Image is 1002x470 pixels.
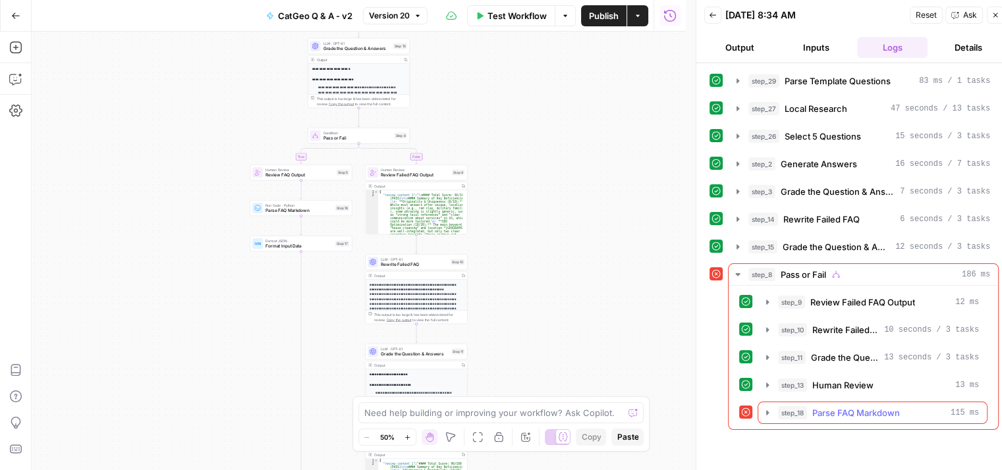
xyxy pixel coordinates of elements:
[955,296,979,308] span: 12 ms
[387,318,412,322] span: Copy the output
[374,184,457,189] div: Output
[366,165,468,234] div: Human ReviewReview Failed FAQ OutputStep 9Output{ "review_content_1":"\n#### Total Score: 92/100 ...
[300,180,302,199] g: Edge from step_5 to step_16
[783,213,860,226] span: Rewrite Failed FAQ
[758,319,987,340] button: 10 seconds / 3 tasks
[265,167,334,172] span: Human Review
[748,213,778,226] span: step_14
[778,296,805,309] span: step_9
[250,200,352,216] div: Run Code · PythonParse FAQ MarkdownStep 16
[317,96,407,107] div: This output is too large & has been abbreviated for review. to view the full content.
[785,102,847,115] span: Local Research
[812,406,900,419] span: Parse FAQ Markdown
[729,153,998,174] button: 16 seconds / 7 tasks
[451,259,464,265] div: Step 10
[900,186,990,197] span: 7 seconds / 3 tasks
[963,9,977,21] span: Ask
[916,9,937,21] span: Reset
[581,431,601,443] span: Copy
[374,190,378,194] span: Toggle code folding, rows 1 through 3
[778,379,807,392] span: step_13
[265,172,334,178] span: Review FAQ Output
[729,70,998,91] button: 83 ms / 1 tasks
[729,181,998,202] button: 7 seconds / 3 tasks
[910,7,943,24] button: Reset
[265,238,333,244] span: Format JSON
[416,324,418,343] g: Edge from step_10 to step_11
[812,379,874,392] span: Human Review
[380,432,395,442] span: 50%
[748,157,775,170] span: step_2
[778,323,807,336] span: step_10
[381,346,449,352] span: LLM · GPT-4.1
[783,240,890,253] span: Grade the Question & Answers
[250,236,352,251] div: Format JSONFormat Input DataStep 17
[369,10,410,22] span: Version 20
[729,98,998,119] button: 47 seconds / 13 tasks
[589,9,619,22] span: Publish
[895,241,990,253] span: 12 seconds / 3 tasks
[758,375,987,396] button: 13 ms
[748,130,779,143] span: step_26
[891,103,990,115] span: 47 seconds / 13 tasks
[884,352,979,363] span: 13 seconds / 3 tasks
[785,130,861,143] span: Select 5 Questions
[363,7,428,24] button: Version 20
[265,203,333,208] span: Run Code · Python
[884,324,979,336] span: 10 seconds / 3 tasks
[748,74,779,88] span: step_29
[810,296,915,309] span: Review Failed FAQ Output
[308,128,410,144] div: ConditionPass or FailStep 8
[381,172,449,178] span: Review Failed FAQ Output
[381,167,449,172] span: Human Review
[381,261,448,268] span: Rewrite Failed FAQ
[778,406,807,419] span: step_18
[748,185,775,198] span: step_3
[374,363,457,368] div: Output
[416,234,418,253] g: Edge from step_9 to step_10
[857,37,928,58] button: Logs
[811,351,879,364] span: Grade the Question & Answers
[452,170,464,176] div: Step 9
[729,126,998,147] button: 15 seconds / 3 tasks
[729,236,998,257] button: 12 seconds / 3 tasks
[329,102,354,106] span: Copy the output
[337,170,349,176] div: Step 5
[729,286,998,429] div: 186 ms
[812,323,879,336] span: Rewrite Failed FAQ
[951,407,979,419] span: 115 ms
[581,5,626,26] button: Publish
[366,459,378,462] div: 1
[265,207,333,214] span: Parse FAQ Markdown
[781,157,857,170] span: Generate Answers
[381,351,449,357] span: Grade the Question & Answers
[374,459,378,462] span: Toggle code folding, rows 1 through 3
[358,18,360,38] g: Edge from step_14 to step_15
[467,5,555,26] button: Test Workflow
[395,133,407,139] div: Step 8
[323,41,391,46] span: LLM · GPT-4.1
[359,144,418,164] g: Edge from step_8 to step_9
[729,264,998,285] button: 186 ms
[358,108,360,127] g: Edge from step_15 to step_8
[781,185,895,198] span: Grade the Question & Answers
[785,74,891,88] span: Parse Template Questions
[300,144,359,164] g: Edge from step_8 to step_5
[451,349,464,355] div: Step 11
[781,37,852,58] button: Inputs
[393,43,407,49] div: Step 15
[250,165,352,180] div: Human ReviewReview FAQ OutputStep 5
[323,130,392,136] span: Condition
[617,431,638,443] span: Paste
[748,102,779,115] span: step_27
[900,213,990,225] span: 6 seconds / 3 tasks
[258,5,360,26] button: CatGeo Q & A - v2
[962,269,990,280] span: 186 ms
[895,130,990,142] span: 15 seconds / 3 tasks
[487,9,547,22] span: Test Workflow
[300,216,302,235] g: Edge from step_16 to step_17
[611,429,644,446] button: Paste
[381,257,448,262] span: LLM · GPT-4.1
[374,312,464,323] div: This output is too large & has been abbreviated for review. to view the full content.
[895,158,990,170] span: 16 seconds / 7 tasks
